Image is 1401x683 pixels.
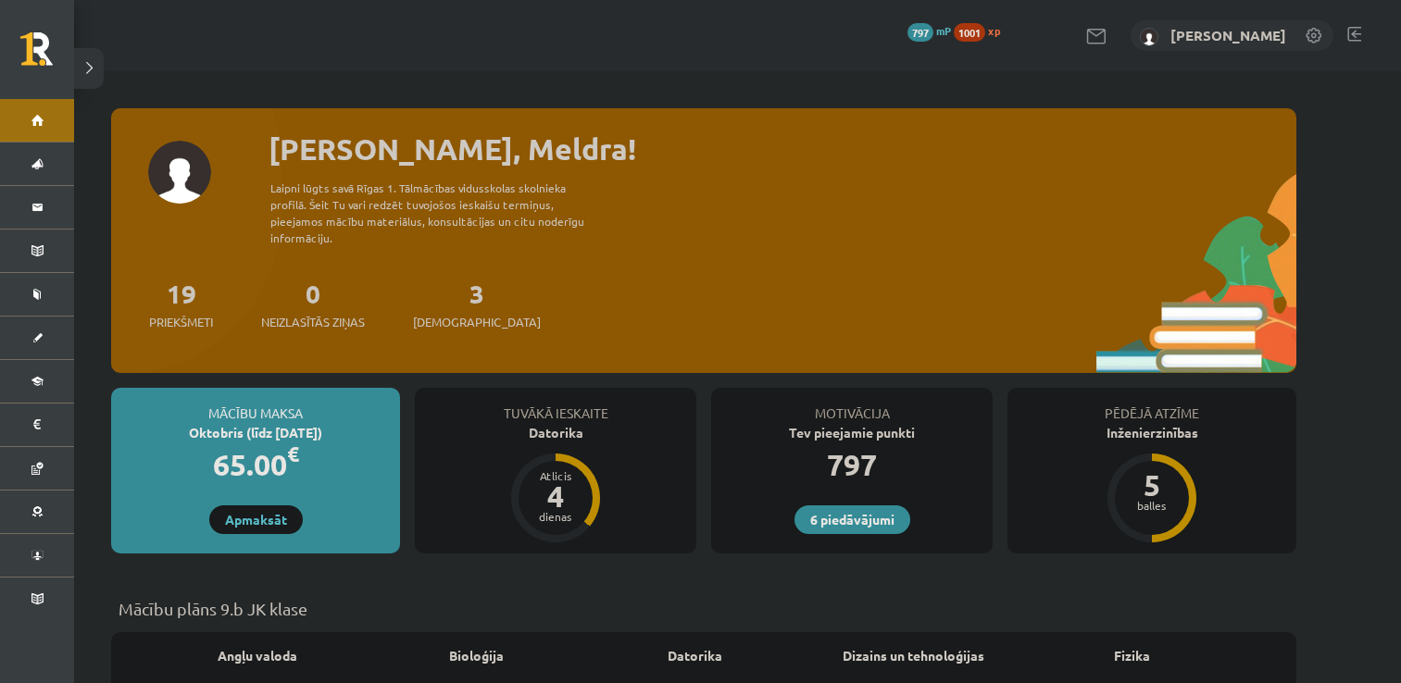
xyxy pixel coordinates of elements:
[528,481,583,511] div: 4
[711,388,993,423] div: Motivācija
[907,23,933,42] span: 797
[1124,470,1180,500] div: 5
[711,423,993,442] div: Tev pieejamie punkti
[149,313,213,331] span: Priekšmeti
[1007,423,1296,442] div: Inženierzinības
[1007,423,1296,545] a: Inženierzinības 5 balles
[954,23,985,42] span: 1001
[413,313,541,331] span: [DEMOGRAPHIC_DATA]
[261,313,365,331] span: Neizlasītās ziņas
[111,388,400,423] div: Mācību maksa
[415,423,696,545] a: Datorika Atlicis 4 dienas
[907,23,951,38] a: 797 mP
[449,646,504,665] a: Bioloģija
[415,388,696,423] div: Tuvākā ieskaite
[269,127,1296,171] div: [PERSON_NAME], Meldra!
[415,423,696,442] div: Datorika
[149,277,213,331] a: 19Priekšmeti
[711,442,993,487] div: 797
[843,646,984,665] a: Dizains un tehnoloģijas
[528,511,583,522] div: dienas
[119,596,1289,621] p: Mācību plāns 9.b JK klase
[936,23,951,38] span: mP
[209,505,303,534] a: Apmaksāt
[111,423,400,442] div: Oktobris (līdz [DATE])
[988,23,1000,38] span: xp
[261,277,365,331] a: 0Neizlasītās ziņas
[1170,26,1286,44] a: [PERSON_NAME]
[794,505,910,534] a: 6 piedāvājumi
[270,180,617,246] div: Laipni lūgts savā Rīgas 1. Tālmācības vidusskolas skolnieka profilā. Šeit Tu vari redzēt tuvojošo...
[20,32,74,79] a: Rīgas 1. Tālmācības vidusskola
[287,441,299,467] span: €
[1114,646,1150,665] a: Fizika
[668,646,722,665] a: Datorika
[1140,28,1158,46] img: Meldra Mežvagare
[528,470,583,481] div: Atlicis
[413,277,541,331] a: 3[DEMOGRAPHIC_DATA]
[111,442,400,487] div: 65.00
[218,646,297,665] a: Angļu valoda
[1007,388,1296,423] div: Pēdējā atzīme
[1124,500,1180,511] div: balles
[954,23,1009,38] a: 1001 xp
